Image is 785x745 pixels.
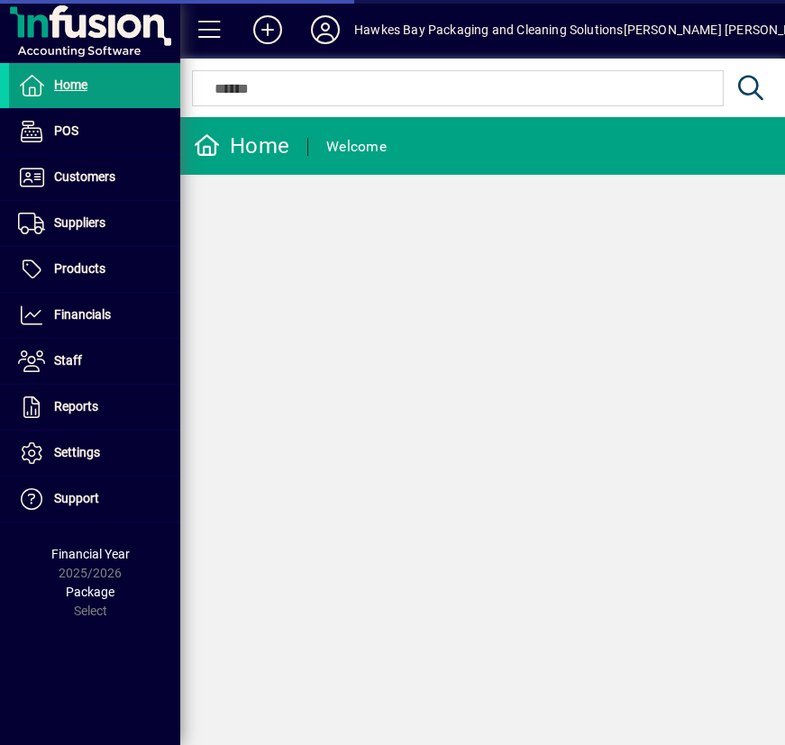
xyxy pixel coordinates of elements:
[9,431,180,476] a: Settings
[326,132,387,161] div: Welcome
[9,201,180,246] a: Suppliers
[9,339,180,384] a: Staff
[54,491,99,505] span: Support
[54,169,115,184] span: Customers
[9,293,180,338] a: Financials
[54,123,78,138] span: POS
[54,399,98,413] span: Reports
[54,307,111,322] span: Financials
[51,547,130,561] span: Financial Year
[9,109,180,154] a: POS
[54,261,105,276] span: Products
[9,247,180,292] a: Products
[9,477,180,522] a: Support
[54,445,100,459] span: Settings
[354,15,624,44] div: Hawkes Bay Packaging and Cleaning Solutions
[54,77,87,92] span: Home
[9,155,180,200] a: Customers
[9,385,180,430] a: Reports
[54,353,82,368] span: Staff
[194,132,289,160] div: Home
[239,14,297,46] button: Add
[54,215,105,230] span: Suppliers
[66,585,114,599] span: Package
[297,14,354,46] button: Profile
